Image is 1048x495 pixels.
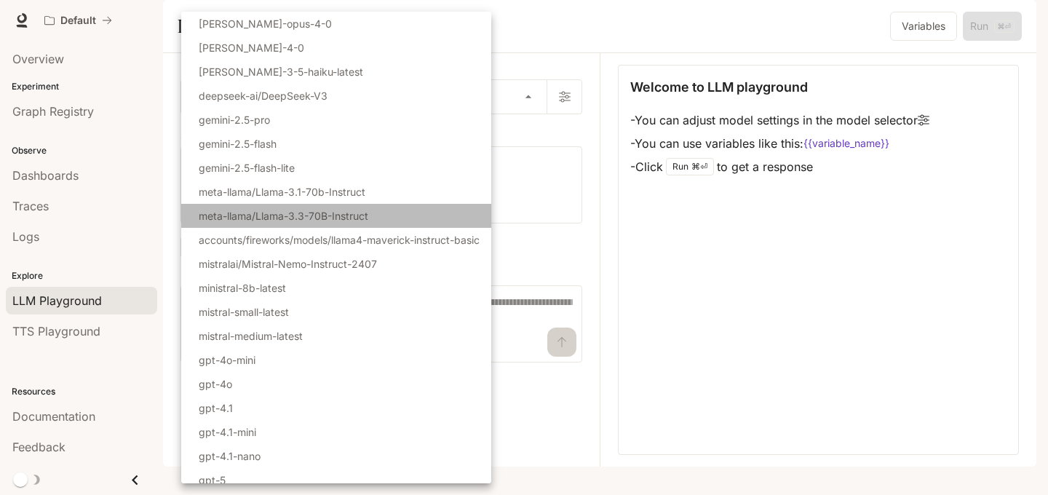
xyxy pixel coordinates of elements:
[199,112,270,127] p: gemini-2.5-pro
[199,40,304,55] p: [PERSON_NAME]-4-0
[199,64,363,79] p: [PERSON_NAME]-3-5-haiku-latest
[199,376,232,392] p: gpt-4o
[199,304,289,320] p: mistral-small-latest
[199,88,327,103] p: deepseek-ai/DeepSeek-V3
[199,232,480,247] p: accounts/fireworks/models/llama4-maverick-instruct-basic
[199,424,256,440] p: gpt-4.1-mini
[199,16,332,31] p: [PERSON_NAME]-opus-4-0
[199,256,377,272] p: mistralai/Mistral-Nemo-Instruct-2407
[199,352,255,368] p: gpt-4o-mini
[199,136,277,151] p: gemini-2.5-flash
[199,328,303,344] p: mistral-medium-latest
[199,160,295,175] p: gemini-2.5-flash-lite
[199,208,368,223] p: meta-llama/Llama-3.3-70B-Instruct
[199,400,233,416] p: gpt-4.1
[199,280,286,296] p: ministral-8b-latest
[199,448,261,464] p: gpt-4.1-nano
[199,472,226,488] p: gpt-5
[199,184,365,199] p: meta-llama/Llama-3.1-70b-Instruct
